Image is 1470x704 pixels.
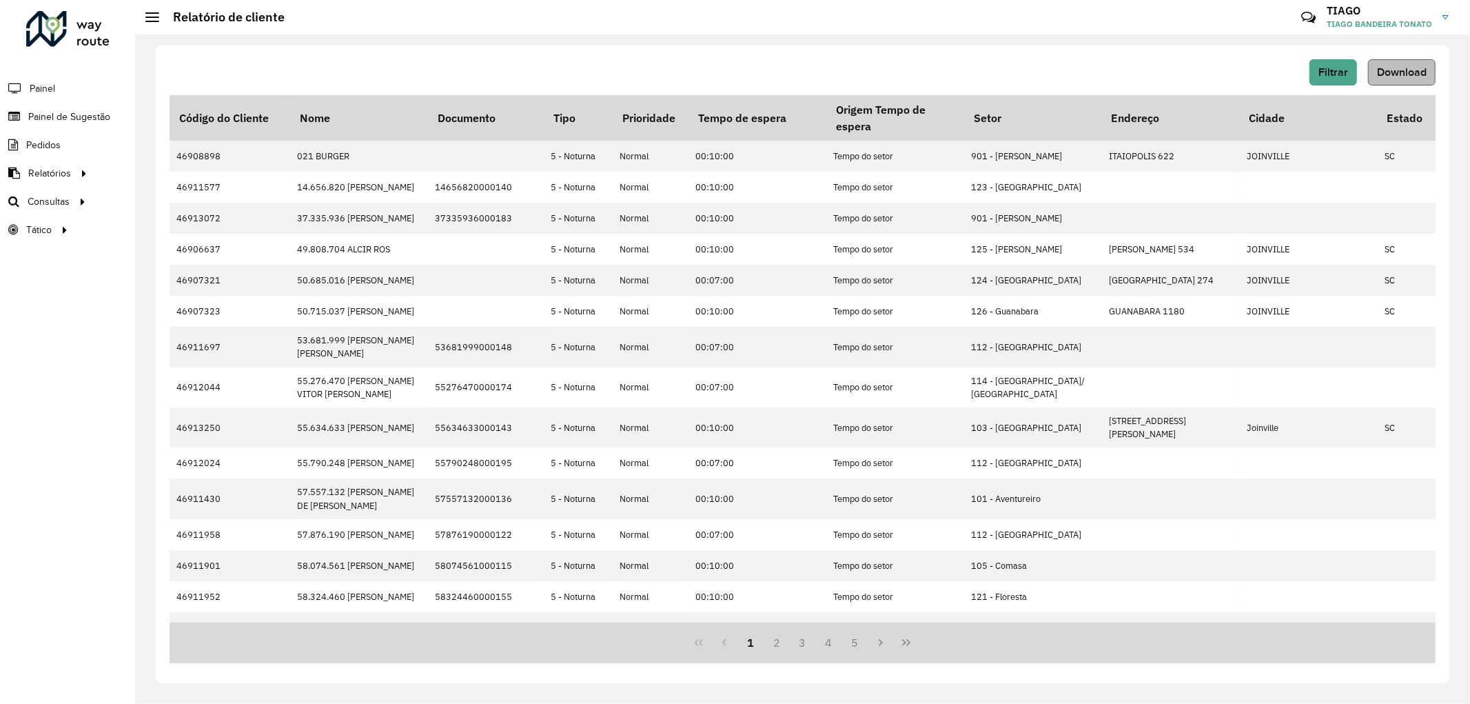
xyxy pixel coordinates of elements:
td: Normal [613,581,688,612]
td: [STREET_ADDRESS][PERSON_NAME] [1102,408,1240,447]
td: 49.808.704 ALCIR ROS [290,234,428,265]
td: 101 - Aventureiro [964,479,1102,519]
td: JOINVILLE [1240,234,1378,265]
td: 55.276.470 [PERSON_NAME] VITOR [PERSON_NAME] [290,368,428,408]
td: Tempo do setor [826,327,964,367]
td: 103 - [GEOGRAPHIC_DATA] [964,408,1102,447]
span: Painel [30,81,55,96]
td: 124 - [GEOGRAPHIC_DATA] [964,265,1102,296]
td: 46912024 [170,447,290,479]
td: Normal [613,265,688,296]
td: 021 BURGER [290,141,428,172]
span: Consultas [28,194,70,209]
td: [CREDIT_CARD_NUMBER] [428,612,544,643]
td: 46911430 [170,479,290,519]
td: Normal [613,408,688,447]
th: Código do Cliente [170,95,290,141]
td: 5 - Noturna [544,447,613,479]
button: Download [1368,59,1436,86]
th: Prioridade [613,95,688,141]
td: 46913250 [170,408,290,447]
td: Normal [613,447,688,479]
td: 112 - [GEOGRAPHIC_DATA] [964,519,1102,550]
td: Normal [613,141,688,172]
td: 901 - [PERSON_NAME] [964,141,1102,172]
td: Normal [613,479,688,519]
td: 126 - Guanabara [964,296,1102,327]
td: 114 - [GEOGRAPHIC_DATA]/ [GEOGRAPHIC_DATA] [964,368,1102,408]
button: Next Page [868,630,894,656]
td: 57.557.132 [PERSON_NAME] DE [PERSON_NAME] [290,479,428,519]
th: Documento [428,95,544,141]
th: Cidade [1240,95,1378,141]
td: 50.715.037 [PERSON_NAME] [290,296,428,327]
h2: Relatório de cliente [159,10,285,25]
td: 112 - [GEOGRAPHIC_DATA] [964,447,1102,479]
td: Tempo do setor [826,368,964,408]
button: 2 [764,630,790,656]
td: 105 - Comasa [964,550,1102,581]
td: 00:10:00 [688,234,826,265]
td: Normal [613,203,688,234]
td: Normal [613,612,688,643]
td: Normal [613,519,688,550]
th: Tempo de espera [688,95,826,141]
td: 00:10:00 [688,141,826,172]
button: 1 [737,630,764,656]
td: 5 - Noturna [544,550,613,581]
td: 00:07:00 [688,368,826,408]
button: Last Page [893,630,919,656]
td: 5 - Noturna [544,234,613,265]
td: 5 - Noturna [544,408,613,447]
td: 57876190000122 [428,519,544,550]
td: 14656820000140 [428,172,544,203]
td: ITAIOPOLIS 622 [1102,141,1240,172]
td: Normal [613,368,688,408]
td: 53681999000148 [428,327,544,367]
td: 55634633000143 [428,408,544,447]
td: 46911577 [170,172,290,203]
h3: TIAGO [1327,4,1432,17]
td: 46912663 [170,612,290,643]
td: Tempo do setor [826,265,964,296]
a: Contato Rápido [1294,3,1323,32]
th: Nome [290,95,428,141]
td: 5 - Noturna [544,479,613,519]
td: 55276470000174 [428,368,544,408]
td: Normal [613,327,688,367]
span: Tático [26,223,52,237]
td: 00:07:00 [688,519,826,550]
td: 5 - Noturna [544,141,613,172]
th: Setor [964,95,1102,141]
td: 00:10:00 [688,296,826,327]
td: Tempo do setor [826,550,964,581]
button: Filtrar [1309,59,1357,86]
td: 5 - Noturna [544,203,613,234]
td: Tempo do setor [826,296,964,327]
span: TIAGO BANDEIRA TONATO [1327,18,1432,30]
td: 00:10:00 [688,203,826,234]
td: 46911952 [170,581,290,612]
td: Normal [613,172,688,203]
span: Pedidos [26,138,61,152]
span: Filtrar [1318,66,1348,78]
td: Tempo do setor [826,234,964,265]
td: 57557132000136 [428,479,544,519]
button: 5 [841,630,868,656]
td: Tempo do setor [826,141,964,172]
td: 46907321 [170,265,290,296]
td: JOINVILLE [1240,265,1378,296]
td: 37.335.936 [PERSON_NAME] [290,203,428,234]
td: GUANABARA 1180 [1102,296,1240,327]
td: 5 - Noturna [544,519,613,550]
button: 3 [790,630,816,656]
td: [GEOGRAPHIC_DATA] 274 [1102,265,1240,296]
td: 46911901 [170,550,290,581]
td: 5 - Noturna [544,172,613,203]
td: Tempo do setor [826,612,964,643]
td: 58074561000115 [428,550,544,581]
td: 5 - Noturna [544,581,613,612]
td: 46911697 [170,327,290,367]
td: Tempo do setor [826,447,964,479]
span: Painel de Sugestão [28,110,110,124]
